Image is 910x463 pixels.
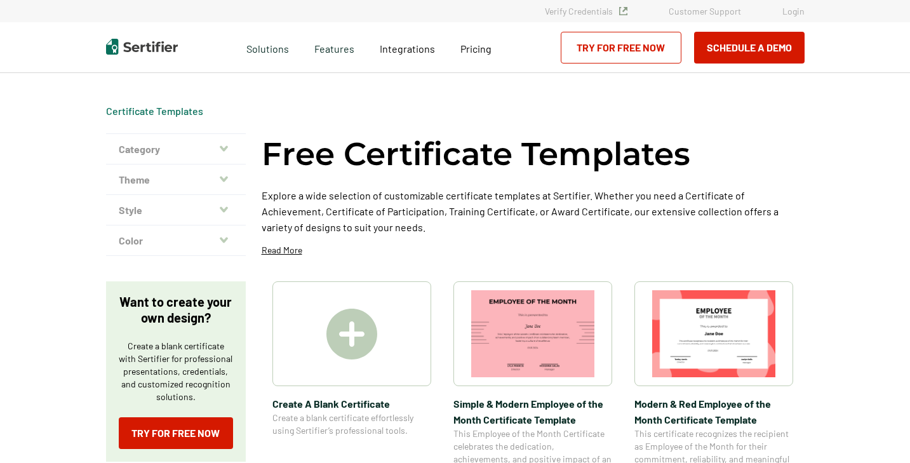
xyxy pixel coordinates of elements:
[453,396,612,427] span: Simple & Modern Employee of the Month Certificate Template
[314,39,354,55] span: Features
[262,187,805,235] p: Explore a wide selection of customizable certificate templates at Sertifier. Whether you need a C...
[106,134,246,164] button: Category
[272,396,431,412] span: Create A Blank Certificate
[106,105,203,117] a: Certificate Templates
[106,195,246,225] button: Style
[380,43,435,55] span: Integrations
[561,32,681,64] a: Try for Free Now
[619,7,627,15] img: Verified
[460,39,492,55] a: Pricing
[652,290,775,377] img: Modern & Red Employee of the Month Certificate Template
[119,417,233,449] a: Try for Free Now
[380,39,435,55] a: Integrations
[262,133,690,175] h1: Free Certificate Templates
[106,105,203,117] span: Certificate Templates
[262,244,302,257] p: Read More
[782,6,805,17] a: Login
[460,43,492,55] span: Pricing
[471,290,594,377] img: Simple & Modern Employee of the Month Certificate Template
[106,225,246,256] button: Color
[545,6,627,17] a: Verify Credentials
[669,6,741,17] a: Customer Support
[119,294,233,326] p: Want to create your own design?
[634,396,793,427] span: Modern & Red Employee of the Month Certificate Template
[272,412,431,437] span: Create a blank certificate effortlessly using Sertifier’s professional tools.
[106,105,203,117] div: Breadcrumb
[246,39,289,55] span: Solutions
[119,340,233,403] p: Create a blank certificate with Sertifier for professional presentations, credentials, and custom...
[106,164,246,195] button: Theme
[326,309,377,359] img: Create A Blank Certificate
[106,39,178,55] img: Sertifier | Digital Credentialing Platform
